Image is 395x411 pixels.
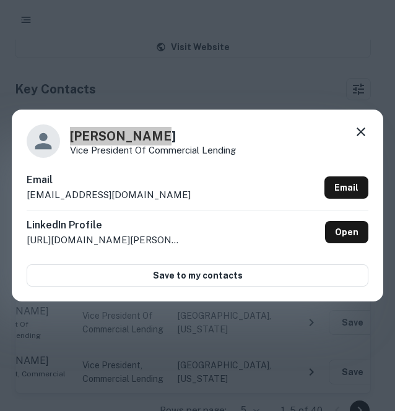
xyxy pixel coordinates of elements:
h4: [PERSON_NAME] [70,127,236,145]
button: Save to my contacts [27,264,368,287]
p: [EMAIL_ADDRESS][DOMAIN_NAME] [27,188,191,202]
a: Email [324,176,368,199]
p: [URL][DOMAIN_NAME][PERSON_NAME] [27,233,181,248]
a: Open [325,221,368,243]
h6: Email [27,173,191,188]
h6: LinkedIn Profile [27,218,181,233]
p: Vice President of Commercial Lending [70,145,236,155]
